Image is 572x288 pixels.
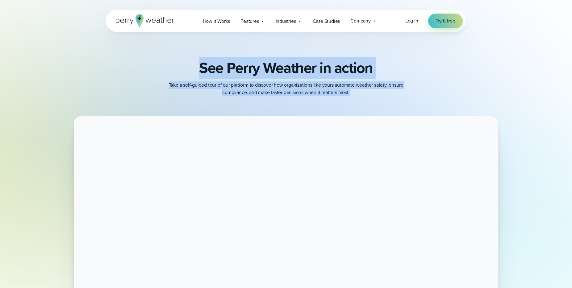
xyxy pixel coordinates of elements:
a: Case Studies [307,15,345,27]
a: How it Works [198,15,236,27]
span: Case Studies [313,18,340,25]
span: Log in [405,17,418,24]
span: Features [240,18,259,25]
a: Log in [405,17,418,25]
span: How it Works [203,18,230,25]
h2: See Perry Weather in action [199,59,373,76]
span: Industries [276,18,296,25]
span: Company [350,17,371,25]
p: Take a self-guided tour of our platform to discover how organizations like yours automate weather... [163,81,410,96]
a: Try it free [428,14,463,28]
span: Try it free [436,17,455,25]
